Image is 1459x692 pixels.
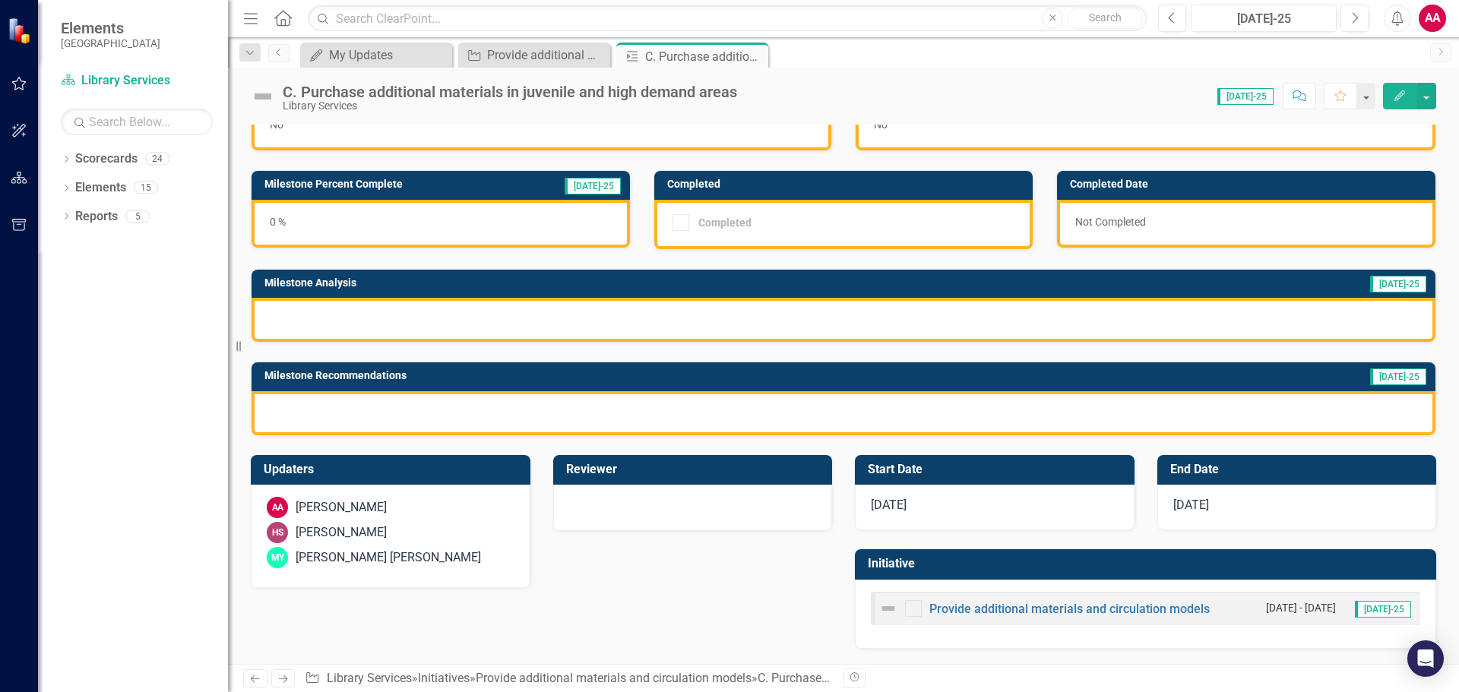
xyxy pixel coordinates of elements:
h3: Milestone Percent Complete [264,179,517,190]
div: Not Completed [1057,200,1435,248]
div: C. Purchase additional materials in juvenile and high demand areas [645,47,764,66]
h3: Start Date [868,463,1127,476]
span: Search [1089,11,1122,24]
span: [DATE]-25 [1355,601,1411,618]
div: [PERSON_NAME] [296,524,387,542]
a: Scorecards [75,150,138,168]
a: Elements [75,179,126,197]
img: Not Defined [251,84,275,109]
h3: Milestone Recommendations [264,370,1092,381]
h3: End Date [1170,463,1429,476]
div: [PERSON_NAME] [296,499,387,517]
a: Library Services [327,671,412,685]
div: Open Intercom Messenger [1407,640,1444,677]
span: No [874,118,888,131]
div: 15 [134,182,158,194]
a: Provide additional materials and circulation models [462,46,606,65]
div: 5 [125,210,150,223]
img: ClearPoint Strategy [8,17,34,44]
div: » » » [305,670,832,687]
div: C. Purchase additional materials in juvenile and high demand areas [758,671,1119,685]
small: [DATE] - [DATE] [1266,601,1336,615]
div: Library Services [283,100,737,112]
span: No [270,118,283,131]
span: [DATE] [871,498,907,512]
div: HS [267,522,288,543]
div: [PERSON_NAME] [PERSON_NAME] [296,549,481,567]
button: Search [1067,8,1143,29]
input: Search ClearPoint... [308,5,1147,32]
h3: Milestone Analysis [264,277,979,289]
h3: Completed [667,179,1025,190]
h3: Initiative [868,557,1429,570]
button: [DATE]-25 [1191,5,1337,32]
span: Elements [61,19,160,37]
a: Library Services [61,72,213,90]
span: [DATE]-25 [1370,368,1426,385]
div: Provide additional materials and circulation models [487,46,606,65]
h3: Completed Date [1070,179,1428,190]
a: Provide additional materials and circulation models [476,671,752,685]
small: [GEOGRAPHIC_DATA] [61,37,160,49]
span: [DATE]-25 [1370,276,1426,292]
span: [DATE]-25 [565,178,621,194]
div: MY [267,547,288,568]
div: 24 [145,153,169,166]
span: [DATE]-25 [1217,88,1274,105]
img: Not Defined [879,599,897,618]
span: [DATE] [1173,498,1209,512]
a: Reports [75,208,118,226]
a: Provide additional materials and circulation models [929,602,1210,616]
input: Search Below... [61,109,213,135]
div: C. Purchase additional materials in juvenile and high demand areas [283,84,737,100]
a: My Updates [304,46,448,65]
div: [DATE]-25 [1196,10,1331,28]
h3: Reviewer [566,463,825,476]
a: Initiatives [418,671,470,685]
div: My Updates [329,46,448,65]
div: 0 % [252,200,630,248]
button: AA [1419,5,1446,32]
h3: Updaters [264,463,523,476]
div: AA [267,497,288,518]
